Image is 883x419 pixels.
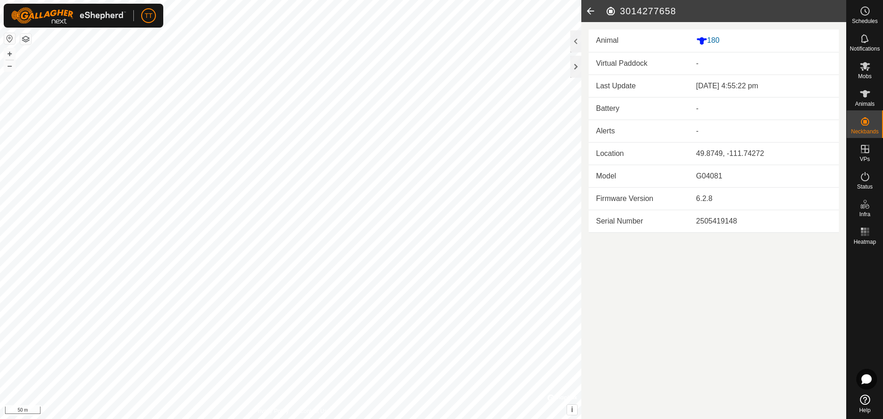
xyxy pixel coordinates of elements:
[589,165,689,187] td: Model
[254,407,289,415] a: Privacy Policy
[4,60,15,71] button: –
[859,408,871,413] span: Help
[850,46,880,52] span: Notifications
[696,193,831,204] div: 6.2.8
[605,6,846,17] h2: 3014277658
[589,75,689,98] td: Last Update
[854,239,876,245] span: Heatmap
[589,142,689,165] td: Location
[589,29,689,52] td: Animal
[589,187,689,210] td: Firmware Version
[851,129,878,134] span: Neckbands
[696,59,699,67] app-display-virtual-paddock-transition: -
[589,97,689,120] td: Battery
[589,120,689,142] td: Alerts
[20,34,31,45] button: Map Layers
[4,33,15,44] button: Reset Map
[689,120,839,142] td: -
[11,7,126,24] img: Gallagher Logo
[696,148,831,159] div: 49.8749, -111.74272
[300,407,327,415] a: Contact Us
[696,171,831,182] div: G04081
[860,156,870,162] span: VPs
[696,216,831,227] div: 2505419148
[696,80,831,92] div: [DATE] 4:55:22 pm
[589,52,689,75] td: Virtual Paddock
[696,103,831,114] div: -
[852,18,877,24] span: Schedules
[571,406,573,413] span: i
[4,48,15,59] button: +
[857,184,872,189] span: Status
[855,101,875,107] span: Animals
[696,35,831,46] div: 180
[144,11,152,21] span: TT
[567,405,577,415] button: i
[859,212,870,217] span: Infra
[847,391,883,417] a: Help
[858,74,872,79] span: Mobs
[589,210,689,232] td: Serial Number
